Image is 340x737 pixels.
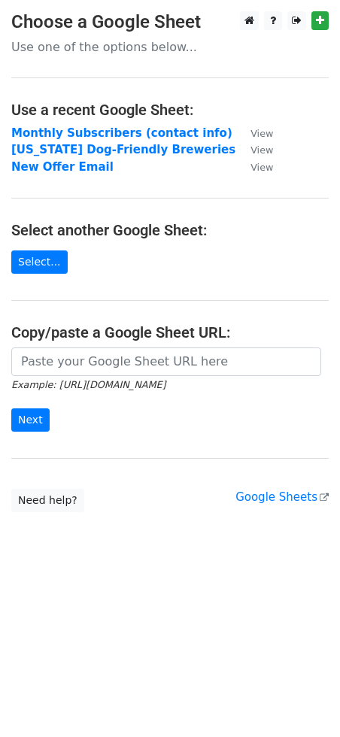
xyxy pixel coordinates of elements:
[250,162,273,173] small: View
[11,408,50,432] input: Next
[11,221,329,239] h4: Select another Google Sheet:
[11,347,321,376] input: Paste your Google Sheet URL here
[11,379,165,390] small: Example: [URL][DOMAIN_NAME]
[11,323,329,341] h4: Copy/paste a Google Sheet URL:
[250,128,273,139] small: View
[11,160,114,174] a: New Offer Email
[235,490,329,504] a: Google Sheets
[235,126,273,140] a: View
[235,143,273,156] a: View
[250,144,273,156] small: View
[11,101,329,119] h4: Use a recent Google Sheet:
[11,39,329,55] p: Use one of the options below...
[11,143,235,156] a: [US_STATE] Dog-Friendly Breweries
[235,160,273,174] a: View
[11,11,329,33] h3: Choose a Google Sheet
[11,489,84,512] a: Need help?
[11,126,232,140] a: Monthly Subscribers (contact info)
[11,250,68,274] a: Select...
